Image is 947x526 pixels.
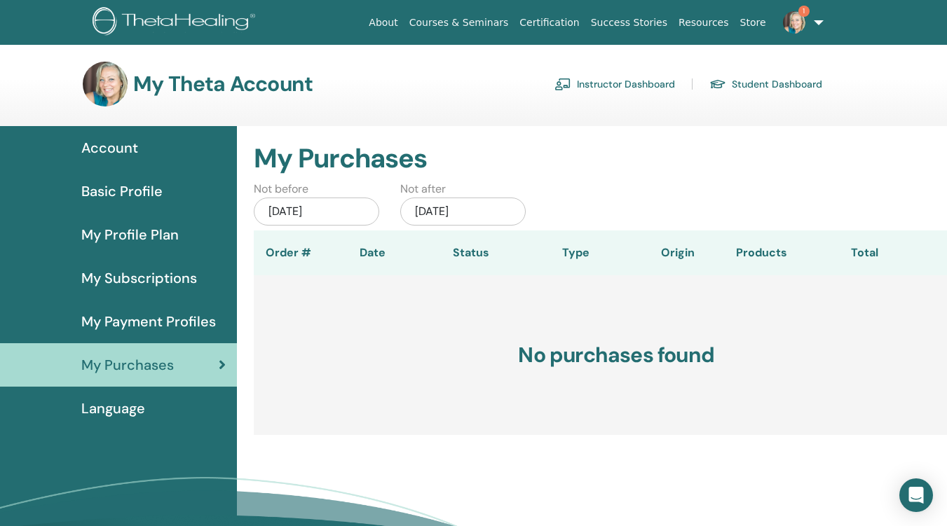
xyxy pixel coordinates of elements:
[554,73,675,95] a: Instructor Dashboard
[254,181,308,198] label: Not before
[673,10,735,36] a: Resources
[783,11,805,34] img: default.jpg
[81,268,197,289] span: My Subscriptions
[422,230,520,275] th: Status
[81,181,163,202] span: Basic Profile
[81,224,179,245] span: My Profile Plan
[363,10,403,36] a: About
[81,398,145,419] span: Language
[723,230,787,275] th: Products
[899,478,933,512] div: Open Intercom Messenger
[254,198,379,226] div: [DATE]
[81,354,174,375] span: My Purchases
[400,181,446,198] label: Not after
[324,230,422,275] th: Date
[798,6,810,17] span: 1
[254,143,936,175] h2: My Purchases
[81,137,138,158] span: Account
[632,230,723,275] th: Origin
[404,10,515,36] a: Courses & Seminars
[83,62,128,106] img: default.jpg
[787,244,878,261] div: Total
[254,230,324,275] th: Order #
[554,78,571,90] img: chalkboard-teacher.svg
[93,7,260,39] img: logo.png
[400,198,526,226] div: [DATE]
[81,311,216,332] span: My Payment Profiles
[709,73,822,95] a: Student Dashboard
[133,71,313,97] h3: My Theta Account
[520,230,632,275] th: Type
[514,10,585,36] a: Certification
[709,78,726,90] img: graduation-cap.svg
[735,10,772,36] a: Store
[585,10,673,36] a: Success Stories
